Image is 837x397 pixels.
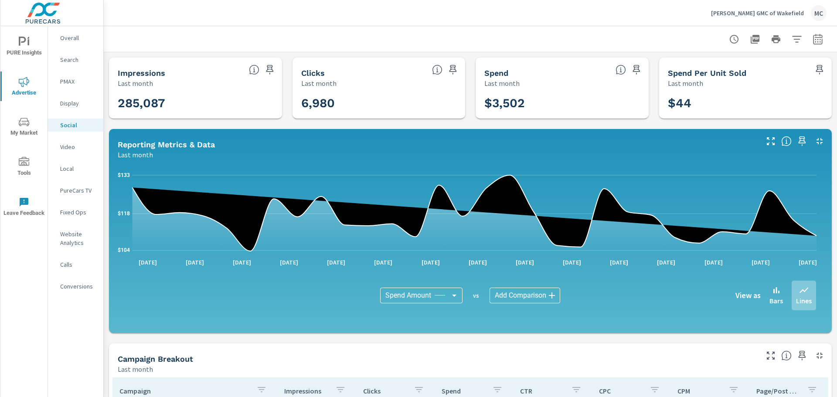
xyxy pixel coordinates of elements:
p: Display [60,99,96,108]
div: Calls [48,258,103,271]
h3: 285,087 [118,96,273,111]
h3: $3,502 [484,96,640,111]
h6: View as [735,291,761,300]
span: The amount of money spent on advertising during the period. [616,64,626,75]
p: [DATE] [180,258,210,267]
h3: 6,980 [301,96,457,111]
text: $118 [118,210,130,217]
p: vs [463,292,490,299]
p: [DATE] [321,258,351,267]
p: [DATE] [133,258,163,267]
div: Video [48,140,103,153]
p: Last month [118,149,153,160]
div: MC [811,5,827,21]
p: Spend [442,387,485,395]
p: Search [60,55,96,64]
span: Save this to your personalized report [795,134,809,148]
button: Minimize Widget [813,134,827,148]
p: Last month [118,364,153,374]
button: Apply Filters [788,31,806,48]
p: Lines [796,295,812,306]
div: Display [48,97,103,110]
p: [DATE] [745,258,776,267]
p: [PERSON_NAME] GMC of Wakefield [711,9,804,17]
p: Clicks [363,387,407,395]
p: Impressions [284,387,328,395]
button: Print Report [767,31,785,48]
h5: Impressions [118,68,165,78]
p: [DATE] [651,258,681,267]
p: Last month [118,78,153,88]
p: Fixed Ops [60,208,96,217]
span: Save this to your personalized report [795,349,809,363]
p: Bars [769,295,783,306]
span: PURE Insights [3,37,45,58]
h5: Spend [484,68,508,78]
span: Save this to your personalized report [629,63,643,77]
p: [DATE] [510,258,540,267]
button: Make Fullscreen [764,134,778,148]
h3: $44 [668,96,823,111]
div: Search [48,53,103,66]
p: CTR [520,387,564,395]
span: Advertise [3,77,45,98]
span: Save this to your personalized report [263,63,277,77]
p: Last month [484,78,520,88]
div: Spend Amount [380,288,463,303]
p: Social [60,121,96,129]
p: [DATE] [793,258,823,267]
p: Local [60,164,96,173]
p: PureCars TV [60,186,96,195]
text: $133 [118,172,130,178]
div: Add Comparison [490,288,560,303]
p: Overall [60,34,96,42]
span: Spend Amount [385,291,431,300]
p: [DATE] [463,258,493,267]
span: This is a summary of Social performance results by campaign. Each column can be sorted. [781,350,792,361]
span: Leave Feedback [3,197,45,218]
p: Website Analytics [60,230,96,247]
span: Tools [3,157,45,178]
p: [DATE] [604,258,634,267]
text: $104 [118,247,130,253]
p: [DATE] [368,258,398,267]
p: Calls [60,260,96,269]
p: Last month [301,78,337,88]
button: Minimize Widget [813,349,827,363]
p: Conversions [60,282,96,291]
span: Save this to your personalized report [813,63,827,77]
div: PureCars TV [48,184,103,197]
h5: Campaign Breakout [118,354,193,363]
p: Video [60,143,96,151]
h5: Spend Per Unit Sold [668,68,746,78]
p: [DATE] [227,258,257,267]
div: PMAX [48,75,103,88]
span: Understand Social data over time and see how metrics compare to each other. [781,136,792,146]
span: Add Comparison [495,291,546,300]
button: "Export Report to PDF" [746,31,764,48]
p: Page/Post Action [756,387,800,395]
p: CPC [599,387,643,395]
button: Make Fullscreen [764,349,778,363]
div: Fixed Ops [48,206,103,219]
div: Overall [48,31,103,44]
p: PMAX [60,77,96,86]
div: Social [48,119,103,132]
div: nav menu [0,26,48,227]
h5: Reporting Metrics & Data [118,140,215,149]
div: Local [48,162,103,175]
p: CPM [677,387,721,395]
p: [DATE] [698,258,729,267]
p: [DATE] [415,258,446,267]
span: My Market [3,117,45,138]
p: [DATE] [557,258,587,267]
div: Conversions [48,280,103,293]
p: [DATE] [274,258,304,267]
button: Select Date Range [809,31,827,48]
h5: Clicks [301,68,325,78]
div: Website Analytics [48,227,103,249]
p: Campaign [119,387,249,395]
p: Last month [668,78,703,88]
